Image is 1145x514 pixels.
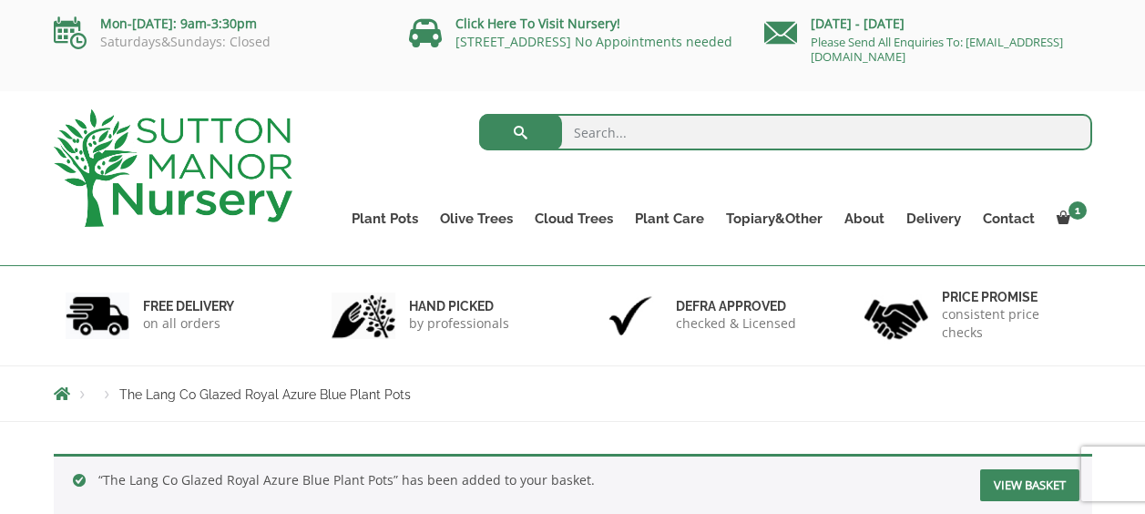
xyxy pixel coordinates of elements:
[479,114,1092,150] input: Search...
[895,206,972,231] a: Delivery
[598,293,662,339] img: 3.jpg
[119,387,411,402] span: The Lang Co Glazed Royal Azure Blue Plant Pots
[624,206,715,231] a: Plant Care
[942,305,1080,342] p: consistent price checks
[341,206,429,231] a: Plant Pots
[429,206,524,231] a: Olive Trees
[864,288,928,344] img: 4.jpg
[942,289,1080,305] h6: Price promise
[715,206,833,231] a: Topiary&Other
[143,314,234,333] p: on all orders
[332,293,395,339] img: 2.jpg
[54,454,1092,514] div: “The Lang Co Glazed Royal Azure Blue Plant Pots” has been added to your basket.
[409,314,509,333] p: by professionals
[524,206,624,231] a: Cloud Trees
[980,469,1079,501] a: View basket
[455,15,620,32] a: Click Here To Visit Nursery!
[833,206,895,231] a: About
[54,109,292,227] img: logo
[54,386,1092,401] nav: Breadcrumbs
[54,35,382,49] p: Saturdays&Sundays: Closed
[455,33,732,50] a: [STREET_ADDRESS] No Appointments needed
[1046,206,1092,231] a: 1
[676,314,796,333] p: checked & Licensed
[811,34,1063,65] a: Please Send All Enquiries To: [EMAIL_ADDRESS][DOMAIN_NAME]
[764,13,1092,35] p: [DATE] - [DATE]
[1068,201,1087,220] span: 1
[66,293,129,339] img: 1.jpg
[409,298,509,314] h6: hand picked
[54,13,382,35] p: Mon-[DATE]: 9am-3:30pm
[676,298,796,314] h6: Defra approved
[143,298,234,314] h6: FREE DELIVERY
[972,206,1046,231] a: Contact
